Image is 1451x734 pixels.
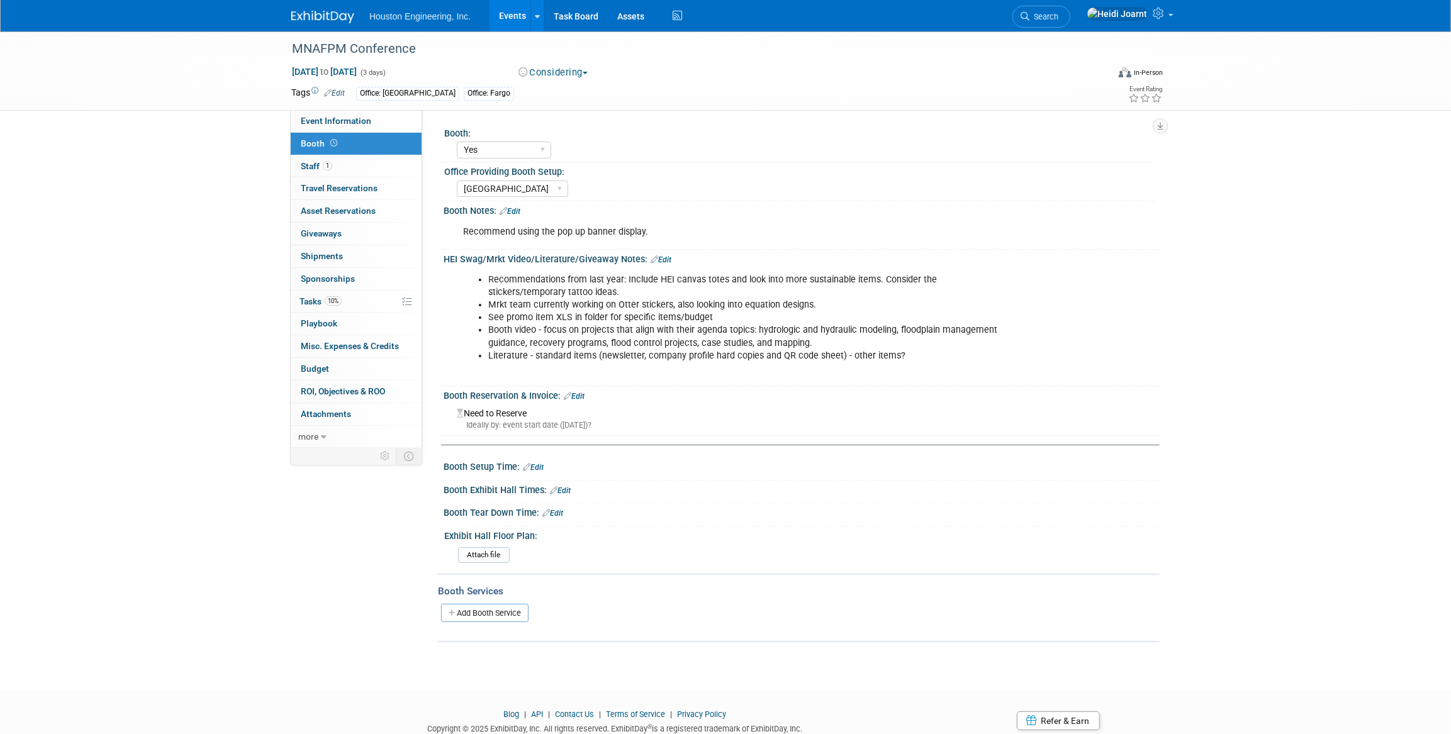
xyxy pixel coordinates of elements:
a: Sponsorships [291,268,422,290]
div: MNAFPM Conference [288,38,1089,60]
a: Refer & Earn [1017,711,1100,730]
span: to [318,67,330,77]
li: Booth video - focus on projects that align with their agenda topics: hydrologic and hydraulic mod... [488,324,1014,349]
span: Shipments [301,251,343,261]
a: Tasks10% [291,291,422,313]
div: Booth: [444,124,1154,140]
a: Edit [550,486,571,495]
span: [DATE] [DATE] [291,66,357,77]
span: Asset Reservations [301,206,376,216]
a: Edit [542,509,563,518]
a: Terms of Service [606,709,665,719]
a: Booth [291,133,422,155]
li: See promo item XLS in folder for specific items/budget [488,311,1014,324]
span: | [667,709,675,719]
span: Search [1029,12,1058,21]
a: Edit [500,207,520,216]
a: Giveaways [291,223,422,245]
a: Asset Reservations [291,200,422,222]
td: Personalize Event Tab Strip [374,448,396,464]
div: Booth Reservation & Invoice: [444,386,1160,403]
li: Mrkt team currently working on Otter stickers, also looking into equation designs. [488,299,1014,311]
div: In-Person [1133,68,1163,77]
span: Attachments [301,409,351,419]
span: (3 days) [359,69,386,77]
a: Search [1012,6,1070,28]
span: Travel Reservations [301,183,378,193]
span: Booth [301,138,340,148]
a: Add Booth Service [441,604,529,622]
div: Office: [GEOGRAPHIC_DATA] [356,87,459,100]
a: Budget [291,358,422,380]
span: Playbook [301,318,337,328]
li: Literature - standard items (newsletter, company profile hard copies and QR code sheet) - other i... [488,350,1014,362]
a: more [291,426,422,448]
span: Budget [301,364,329,374]
a: ROI, Objectives & ROO [291,381,422,403]
div: Event Rating [1128,86,1162,92]
div: Recommend using the pop up banner display. [454,220,1021,245]
a: Blog [503,709,519,719]
span: ROI, Objectives & ROO [301,386,385,396]
a: Shipments [291,245,422,267]
div: Need to Reserve [453,404,1150,431]
a: Edit [564,392,585,401]
a: Edit [651,255,671,264]
span: Sponsorships [301,274,355,284]
span: Giveaways [301,228,342,238]
span: Staff [301,161,332,171]
td: Tags [291,86,345,101]
div: HEI Swag/Mrkt Video/Literature/Giveaway Notes: [444,250,1160,266]
span: 1 [323,161,332,170]
a: Edit [324,89,345,97]
span: | [521,709,529,719]
a: Privacy Policy [677,709,726,719]
span: more [298,431,318,442]
img: Format-Inperson.png [1119,67,1131,77]
div: Exhibit Hall Floor Plan: [444,526,1154,542]
a: Event Information [291,110,422,132]
a: Contact Us [555,709,594,719]
span: Houston Engineering, Inc. [369,11,471,21]
a: Misc. Expenses & Credits [291,335,422,357]
img: Heidi Joarnt [1087,7,1148,21]
div: Event Format [1033,65,1163,84]
span: Misc. Expenses & Credits [301,341,399,351]
span: Booth not reserved yet [328,138,340,148]
span: 10% [325,296,342,306]
a: Attachments [291,403,422,425]
div: Office Providing Booth Setup: [444,162,1154,178]
td: Toggle Event Tabs [396,448,422,464]
a: Staff1 [291,155,422,177]
a: Travel Reservations [291,177,422,199]
span: Tasks [300,296,342,306]
a: API [531,709,543,719]
div: Booth Setup Time: [444,457,1160,474]
div: Ideally by: event start date ([DATE])? [457,420,1150,431]
button: Considering [514,66,593,79]
div: Booth Services [438,584,1160,598]
div: Booth Notes: [444,201,1160,218]
sup: ® [647,723,652,730]
a: Playbook [291,313,422,335]
a: Edit [523,463,544,472]
span: | [545,709,553,719]
span: | [596,709,604,719]
div: Booth Tear Down Time: [444,503,1160,520]
img: ExhibitDay [291,11,354,23]
span: Event Information [301,116,371,126]
li: Recommendations from last year: Include HEI canvas totes and look into more sustainable items. Co... [488,274,1014,299]
div: Office: Fargo [464,87,514,100]
div: Booth Exhibit Hall Times: [444,481,1160,497]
